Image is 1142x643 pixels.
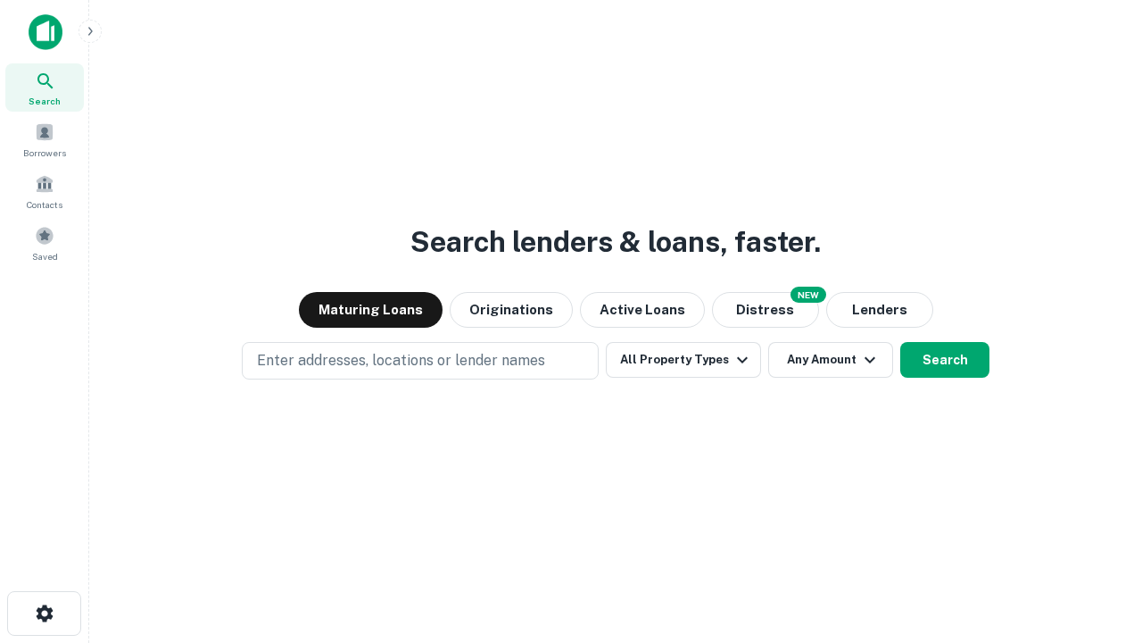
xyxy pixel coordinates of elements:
[23,146,66,160] span: Borrowers
[5,63,84,112] a: Search
[29,14,62,50] img: capitalize-icon.png
[242,342,599,380] button: Enter addresses, locations or lender names
[450,292,573,328] button: Originations
[29,94,61,108] span: Search
[27,197,62,212] span: Contacts
[257,350,545,372] p: Enter addresses, locations or lender names
[5,167,84,215] a: Contacts
[410,221,821,263] h3: Search lenders & loans, faster.
[32,249,58,263] span: Saved
[712,292,819,328] button: Search distressed loans with lien and other non-mortgage details.
[768,342,893,378] button: Any Amount
[900,342,989,378] button: Search
[299,292,443,328] button: Maturing Loans
[5,219,84,267] a: Saved
[5,115,84,163] a: Borrowers
[1053,500,1142,586] iframe: Chat Widget
[580,292,705,328] button: Active Loans
[790,287,826,303] div: NEW
[826,292,933,328] button: Lenders
[606,342,761,378] button: All Property Types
